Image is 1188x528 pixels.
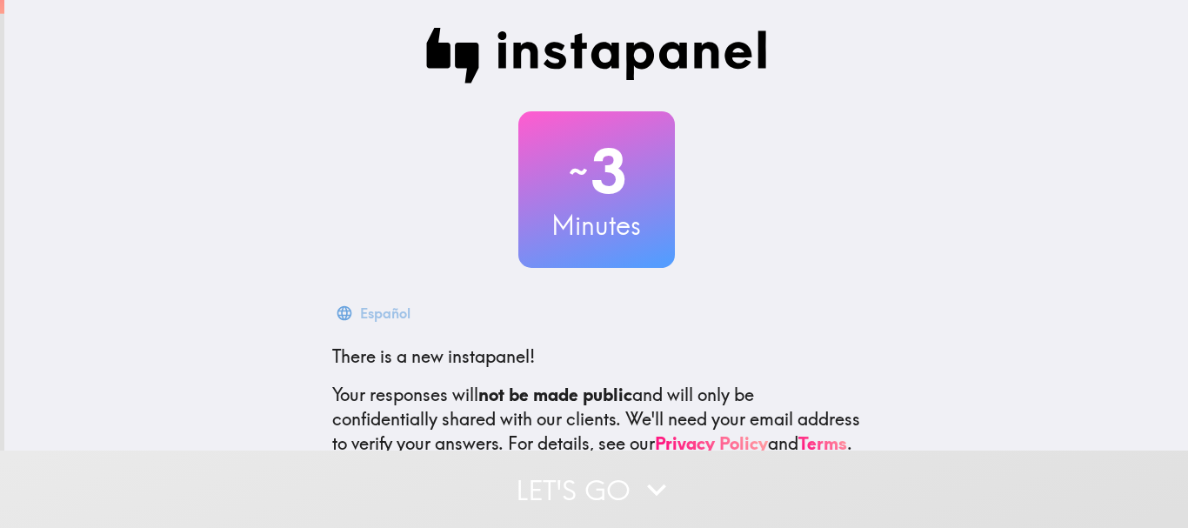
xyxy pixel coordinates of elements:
a: Terms [798,432,847,454]
h3: Minutes [518,207,675,244]
span: ~ [566,145,591,197]
img: Instapanel [426,28,767,84]
span: There is a new instapanel! [332,345,535,367]
div: Español [360,301,410,325]
a: Privacy Policy [655,432,768,454]
h2: 3 [518,136,675,207]
b: not be made public [478,384,632,405]
p: Your responses will and will only be confidentially shared with our clients. We'll need your emai... [332,383,861,456]
button: Español [332,296,417,331]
